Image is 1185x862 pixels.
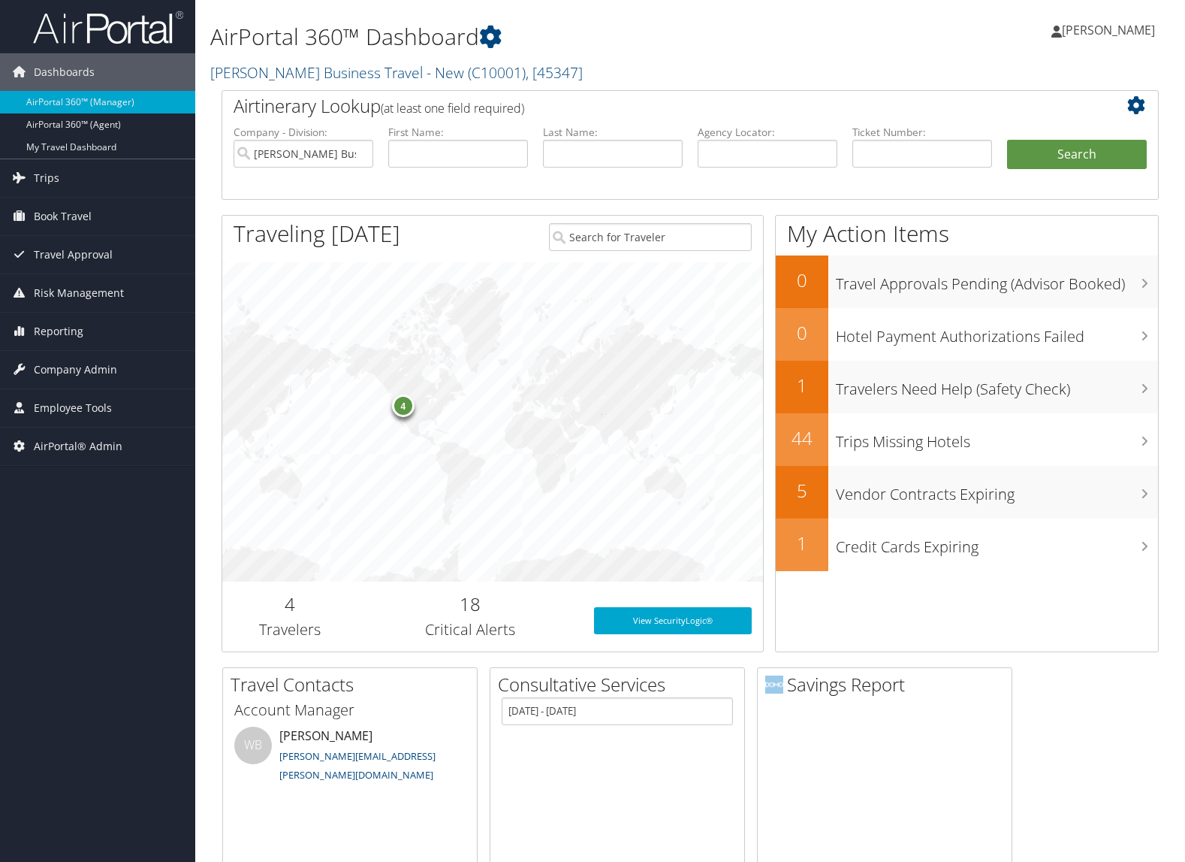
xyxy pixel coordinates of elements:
[234,218,400,250] h1: Traveling [DATE]
[776,268,828,293] h2: 0
[234,125,373,140] label: Company - Division:
[34,159,59,197] span: Trips
[698,125,837,140] label: Agency Locator:
[227,727,473,788] li: [PERSON_NAME]
[369,591,571,617] h2: 18
[34,198,92,235] span: Book Travel
[836,371,1158,400] h3: Travelers Need Help (Safety Check)
[836,529,1158,558] h3: Credit Cards Expiring
[34,313,83,350] span: Reporting
[234,727,272,764] div: WB
[234,93,1069,119] h2: Airtinerary Lookup
[34,236,113,274] span: Travel Approval
[765,672,1012,697] h2: Savings Report
[210,62,583,83] a: [PERSON_NAME] Business Travel - New
[34,274,124,312] span: Risk Management
[1062,22,1155,38] span: [PERSON_NAME]
[836,476,1158,505] h3: Vendor Contracts Expiring
[852,125,992,140] label: Ticket Number:
[776,425,828,451] h2: 44
[776,320,828,346] h2: 0
[543,125,683,140] label: Last Name:
[1007,140,1147,170] button: Search
[369,619,571,640] h3: Critical Alerts
[776,218,1158,250] h1: My Action Items
[34,53,95,91] span: Dashboards
[776,373,828,398] h2: 1
[776,478,828,504] h2: 5
[776,308,1158,361] a: 0Hotel Payment Authorizations Failed
[234,591,346,617] h2: 4
[34,351,117,389] span: Company Admin
[776,256,1158,308] a: 0Travel Approvals Pending (Advisor Booked)
[498,672,744,697] h2: Consultative Services
[231,672,477,697] h2: Travel Contacts
[468,62,526,83] span: ( C10001 )
[836,266,1158,295] h3: Travel Approvals Pending (Advisor Booked)
[836,424,1158,452] h3: Trips Missing Hotels
[210,21,850,53] h1: AirPortal 360™ Dashboard
[1051,8,1170,53] a: [PERSON_NAME]
[549,223,752,251] input: Search for Traveler
[381,100,524,116] span: (at least one field required)
[776,361,1158,413] a: 1Travelers Need Help (Safety Check)
[526,62,583,83] span: , [ 45347 ]
[234,619,346,640] h3: Travelers
[34,389,112,427] span: Employee Tools
[776,466,1158,519] a: 5Vendor Contracts Expiring
[388,125,528,140] label: First Name:
[836,319,1158,347] h3: Hotel Payment Authorizations Failed
[776,519,1158,571] a: 1Credit Cards Expiring
[392,395,415,417] div: 4
[776,531,828,556] h2: 1
[33,10,183,45] img: airportal-logo.png
[279,749,436,782] a: [PERSON_NAME][EMAIL_ADDRESS][PERSON_NAME][DOMAIN_NAME]
[594,607,752,634] a: View SecurityLogic®
[765,676,783,694] img: domo-logo.png
[776,413,1158,466] a: 44Trips Missing Hotels
[234,700,466,721] h3: Account Manager
[34,428,122,465] span: AirPortal® Admin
